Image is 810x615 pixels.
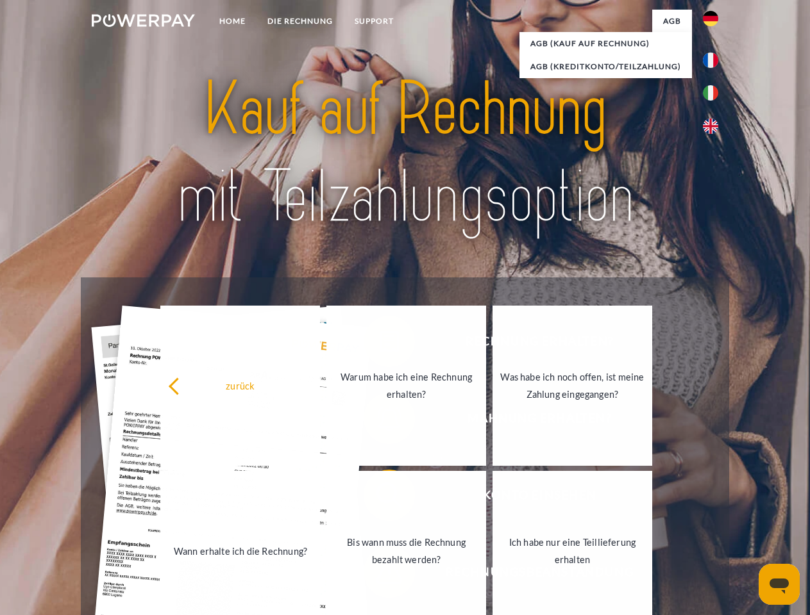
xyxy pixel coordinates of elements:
div: Ich habe nur eine Teillieferung erhalten [500,534,645,568]
iframe: Schaltfläche zum Öffnen des Messaging-Fensters [759,564,800,605]
a: AGB (Kauf auf Rechnung) [519,32,692,55]
img: fr [703,53,718,68]
a: agb [652,10,692,33]
div: Bis wann muss die Rechnung bezahlt werden? [334,534,478,568]
div: Warum habe ich eine Rechnung erhalten? [334,368,478,403]
img: it [703,85,718,101]
a: Was habe ich noch offen, ist meine Zahlung eingegangen? [493,306,652,466]
a: DIE RECHNUNG [257,10,344,33]
a: SUPPORT [344,10,405,33]
img: de [703,11,718,26]
img: title-powerpay_de.svg [122,61,688,245]
a: Home [208,10,257,33]
div: Wann erhalte ich die Rechnung? [168,542,312,559]
a: AGB (Kreditkonto/Teilzahlung) [519,55,692,78]
img: logo-powerpay-white.svg [92,14,195,27]
img: en [703,119,718,134]
div: zurück [168,377,312,394]
div: Was habe ich noch offen, ist meine Zahlung eingegangen? [500,368,645,403]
